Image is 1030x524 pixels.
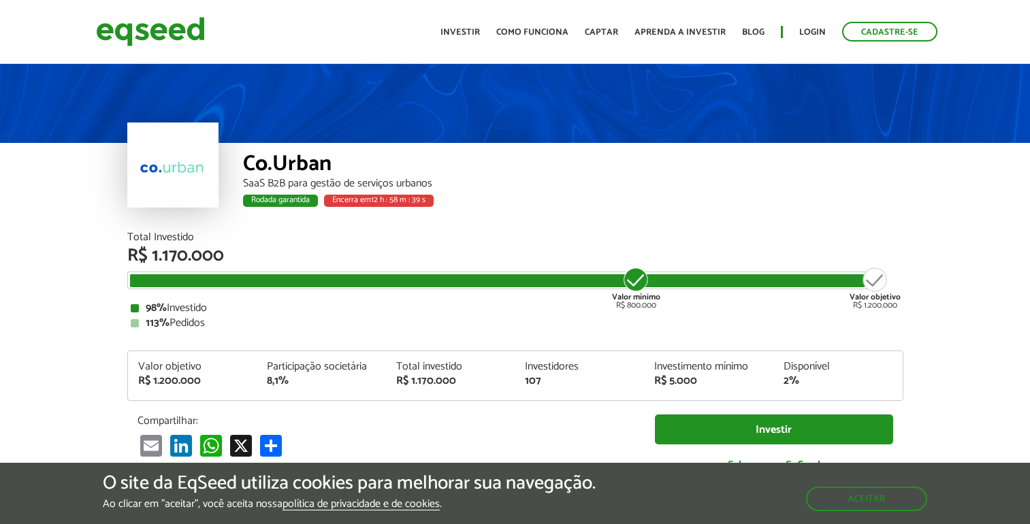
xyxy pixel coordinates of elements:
[396,361,505,372] div: Total investido
[257,434,285,457] a: Compartilhar
[197,434,225,457] a: WhatsApp
[655,414,893,445] a: Investir
[850,266,901,310] div: R$ 1.200.000
[525,361,634,372] div: Investidores
[138,414,634,427] p: Compartilhar:
[243,178,903,189] div: SaaS B2B para gestão de serviços urbanos
[799,28,826,37] a: Login
[283,499,440,510] a: política de privacidade e de cookies
[131,303,900,314] div: Investido
[267,376,376,387] div: 8,1%
[243,195,318,207] div: Rodada garantida
[131,318,900,329] div: Pedidos
[167,434,195,457] a: LinkedIn
[611,266,662,310] div: R$ 800.000
[525,376,634,387] div: 107
[806,487,927,511] button: Aceitar
[324,195,434,207] div: Encerra em
[227,434,255,457] a: X
[103,497,596,510] p: Ao clicar em "aceitar", você aceita nossa .
[146,314,170,332] strong: 113%
[655,451,893,479] a: Falar com a EqSeed
[267,361,376,372] div: Participação societária
[396,376,505,387] div: R$ 1.170.000
[371,193,425,206] span: 12 h : 58 m : 39 s
[138,361,247,372] div: Valor objetivo
[243,153,903,178] div: Co.Urban
[440,28,480,37] a: Investir
[127,247,903,265] div: R$ 1.170.000
[634,28,726,37] a: Aprenda a investir
[138,434,165,457] a: Email
[138,376,247,387] div: R$ 1.200.000
[850,291,901,304] strong: Valor objetivo
[784,361,892,372] div: Disponível
[96,14,205,50] img: EqSeed
[146,299,167,317] strong: 98%
[654,376,763,387] div: R$ 5.000
[742,28,765,37] a: Blog
[103,473,596,494] h5: O site da EqSeed utiliza cookies para melhorar sua navegação.
[127,232,903,243] div: Total Investido
[654,361,763,372] div: Investimento mínimo
[612,291,660,304] strong: Valor mínimo
[585,28,618,37] a: Captar
[784,376,892,387] div: 2%
[842,22,937,42] a: Cadastre-se
[496,28,568,37] a: Como funciona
